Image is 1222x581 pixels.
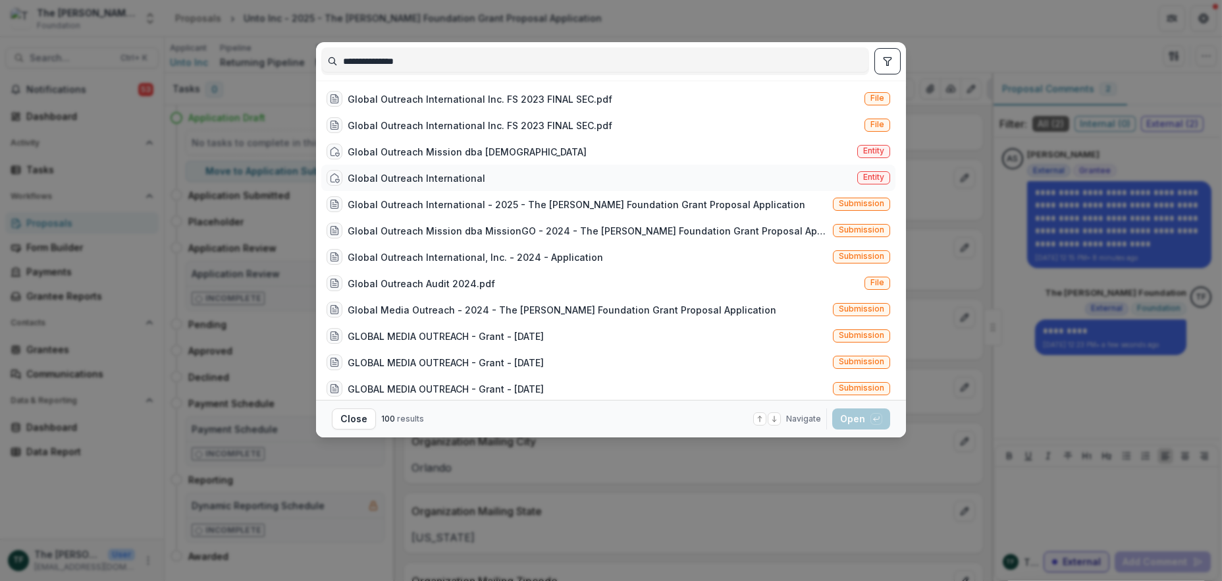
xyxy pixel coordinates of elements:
[839,304,884,314] span: Submission
[786,413,821,425] span: Navigate
[874,48,901,74] button: toggle filters
[863,173,884,182] span: Entity
[870,120,884,129] span: File
[348,171,485,185] div: Global Outreach International
[870,94,884,103] span: File
[348,277,495,290] div: Global Outreach Audit 2024.pdf
[348,145,587,159] div: Global Outreach Mission dba [DEMOGRAPHIC_DATA]
[839,357,884,366] span: Submission
[839,225,884,235] span: Submission
[832,408,890,429] button: Open
[839,199,884,208] span: Submission
[381,414,395,424] span: 100
[348,303,776,317] div: Global Media Outreach - 2024 - The [PERSON_NAME] Foundation Grant Proposal Application
[348,329,544,343] div: GLOBAL MEDIA OUTREACH - Grant - [DATE]
[348,119,612,132] div: Global Outreach International Inc. FS 2023 FINAL SEC.pdf
[332,408,376,429] button: Close
[348,382,544,396] div: GLOBAL MEDIA OUTREACH - Grant - [DATE]
[870,278,884,287] span: File
[839,331,884,340] span: Submission
[348,224,828,238] div: Global Outreach Mission dba MissionGO - 2024 - The [PERSON_NAME] Foundation Grant Proposal Applic...
[348,198,805,211] div: Global Outreach International - 2025 - The [PERSON_NAME] Foundation Grant Proposal Application
[348,250,603,264] div: Global Outreach International, Inc. - 2024 - Application
[397,414,424,424] span: results
[348,92,612,106] div: Global Outreach International Inc. FS 2023 FINAL SEC.pdf
[839,383,884,393] span: Submission
[863,146,884,155] span: Entity
[348,356,544,370] div: GLOBAL MEDIA OUTREACH - Grant - [DATE]
[839,252,884,261] span: Submission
